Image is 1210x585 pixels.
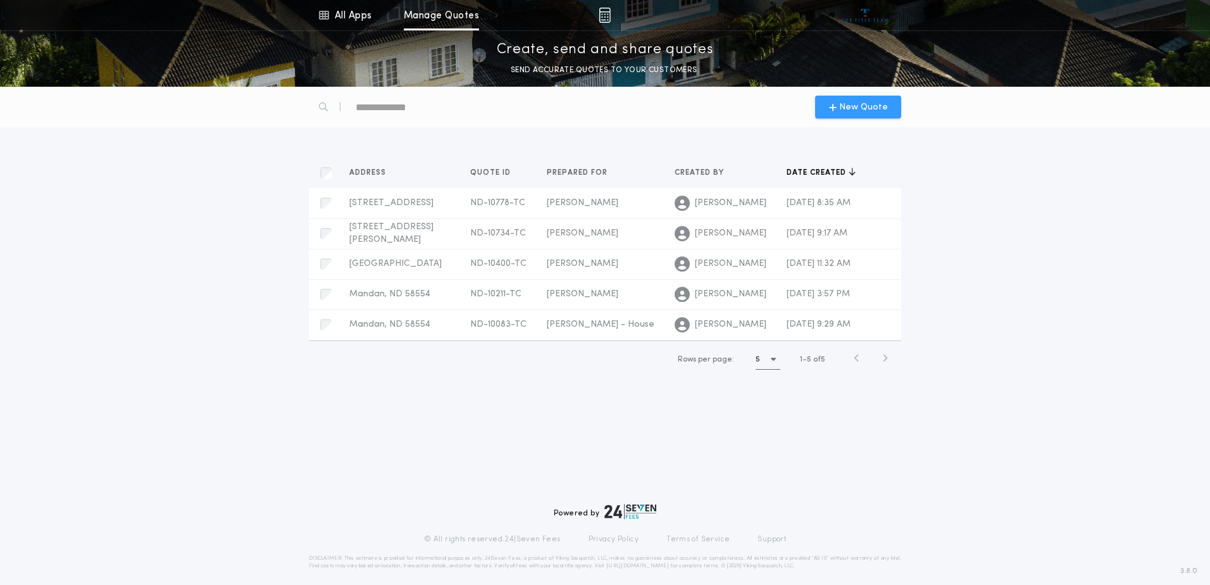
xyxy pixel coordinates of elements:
[695,318,766,331] span: [PERSON_NAME]
[349,222,433,244] span: [STREET_ADDRESS][PERSON_NAME]
[787,229,847,238] span: [DATE] 9:17 AM
[787,289,850,299] span: [DATE] 3:57 PM
[470,167,520,179] button: Quote ID
[695,227,766,240] span: [PERSON_NAME]
[349,168,389,178] span: Address
[349,198,433,208] span: [STREET_ADDRESS]
[349,320,430,329] span: Mandan, ND 58554
[756,353,760,366] h1: 5
[666,534,730,544] a: Terms of Service
[815,96,901,118] button: New Quote
[547,168,610,178] span: Prepared for
[470,320,527,329] span: ND-10083-TC
[675,167,733,179] button: Created by
[497,40,714,60] p: Create, send and share quotes
[547,198,618,208] span: [PERSON_NAME]
[309,555,901,570] p: DISCLAIMER: This estimate is provided for informational purposes only. 24|Seven Fees, a product o...
[604,504,656,519] img: logo
[547,289,618,299] span: [PERSON_NAME]
[807,356,811,363] span: 5
[695,197,766,210] span: [PERSON_NAME]
[695,288,766,301] span: [PERSON_NAME]
[678,356,734,363] span: Rows per page:
[349,259,442,268] span: [GEOGRAPHIC_DATA]
[800,356,802,363] span: 1
[839,101,888,114] span: New Quote
[511,64,699,77] p: SEND ACCURATE QUOTES TO YOUR CUSTOMERS.
[756,349,780,370] button: 5
[787,167,856,179] button: Date created
[606,563,669,569] a: [URL][DOMAIN_NAME]
[424,534,561,544] p: © All rights reserved. 24|Seven Fees
[813,354,825,365] span: of 5
[787,198,851,208] span: [DATE] 8:35 AM
[470,198,525,208] span: ND-10778-TC
[349,167,396,179] button: Address
[758,534,786,544] a: Support
[547,259,618,268] span: [PERSON_NAME]
[842,9,889,22] img: vs-icon
[675,168,727,178] span: Created by
[787,259,851,268] span: [DATE] 11:32 AM
[1180,565,1197,577] span: 3.8.0
[470,229,526,238] span: ND-10734-TC
[599,8,611,23] img: img
[554,504,656,519] div: Powered by
[470,289,521,299] span: ND-10211-TC
[349,289,430,299] span: Mandan, ND 58554
[470,168,513,178] span: Quote ID
[589,534,639,544] a: Privacy Policy
[547,229,618,238] span: [PERSON_NAME]
[787,320,851,329] span: [DATE] 9:29 AM
[787,168,849,178] span: Date created
[470,259,527,268] span: ND-10400-TC
[547,320,654,329] span: [PERSON_NAME] - House
[695,258,766,270] span: [PERSON_NAME]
